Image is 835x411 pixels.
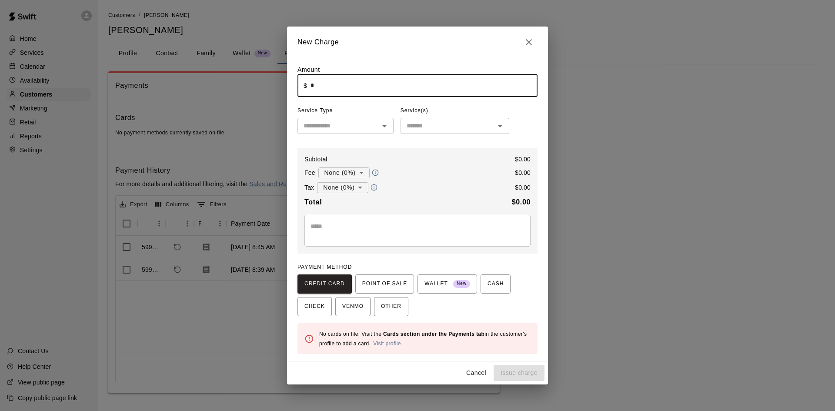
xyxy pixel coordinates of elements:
a: Visit profile [373,341,401,347]
button: Open [494,120,506,132]
span: New [453,278,470,290]
button: CREDIT CARD [297,274,352,294]
span: POINT OF SALE [362,277,407,291]
p: $ [304,81,307,90]
h2: New Charge [287,27,548,58]
div: None (0%) [318,165,370,181]
span: Service(s) [401,104,428,118]
span: CASH [488,277,504,291]
button: WALLET New [417,274,477,294]
span: WALLET [424,277,470,291]
span: OTHER [381,300,401,314]
button: CHECK [297,297,332,316]
button: Open [378,120,391,132]
b: Total [304,198,322,206]
b: Cards section under the Payments tab [383,331,484,337]
p: $ 0.00 [515,155,531,164]
p: $ 0.00 [515,183,531,192]
span: Service Type [297,104,394,118]
button: OTHER [374,297,408,316]
span: VENMO [342,300,364,314]
button: Cancel [462,365,490,381]
span: PAYMENT METHOD [297,264,352,270]
p: Subtotal [304,155,327,164]
button: POINT OF SALE [355,274,414,294]
span: No cards on file. Visit the in the customer's profile to add a card. [319,331,527,347]
span: CHECK [304,300,325,314]
b: $ 0.00 [512,198,531,206]
button: VENMO [335,297,371,316]
p: Tax [304,183,314,192]
p: $ 0.00 [515,168,531,177]
p: Fee [304,168,315,177]
div: None (0%) [317,180,368,196]
span: CREDIT CARD [304,277,345,291]
button: Close [520,33,538,51]
button: CASH [481,274,511,294]
label: Amount [297,66,320,73]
